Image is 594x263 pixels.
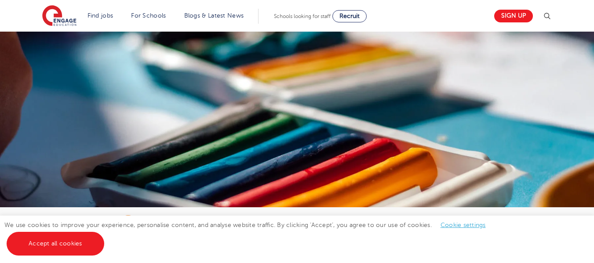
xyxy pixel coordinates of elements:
[441,222,486,228] a: Cookie settings
[494,10,533,22] a: Sign up
[4,222,495,247] span: We use cookies to improve your experience, personalise content, and analyse website traffic. By c...
[87,12,113,19] a: Find jobs
[184,12,244,19] a: Blogs & Latest News
[339,13,360,19] span: Recruit
[274,13,331,19] span: Schools looking for staff
[131,12,166,19] a: For Schools
[42,5,77,27] img: Engage Education
[332,10,367,22] a: Recruit
[7,232,104,256] a: Accept all cookies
